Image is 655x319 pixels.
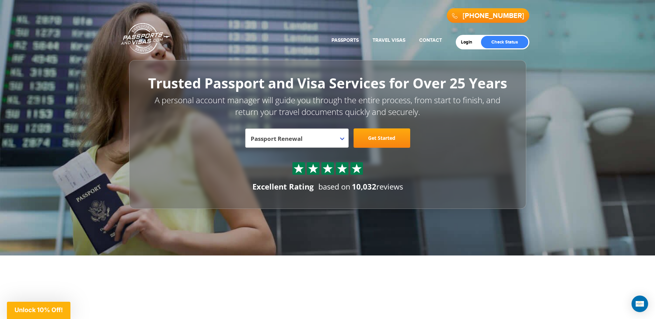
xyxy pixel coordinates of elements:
a: Contact [419,37,442,43]
img: Sprite St [351,163,362,174]
span: Passport Renewal [245,128,349,148]
a: Get Started [354,128,410,148]
div: Excellent Rating [252,181,314,192]
p: A personal account manager will guide you through the entire process, from start to finish, and r... [145,94,511,118]
a: Passports [331,37,359,43]
img: Sprite St [293,163,304,174]
span: reviews [352,181,403,192]
span: based on [318,181,350,192]
img: Sprite St [322,163,333,174]
span: Passport Renewal [251,131,341,151]
div: Unlock 10% Off! [7,302,70,319]
img: Sprite St [308,163,318,174]
a: Login [461,39,477,45]
a: [PHONE_NUMBER] [463,12,524,20]
img: Sprite St [337,163,347,174]
span: Unlock 10% Off! [15,306,63,313]
div: Open Intercom Messenger [632,296,648,312]
a: Passports & [DOMAIN_NAME] [121,23,170,54]
a: Check Status [481,36,528,48]
a: Travel Visas [373,37,405,43]
h1: Trusted Passport and Visa Services for Over 25 Years [145,76,511,91]
strong: 10,032 [352,181,376,192]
